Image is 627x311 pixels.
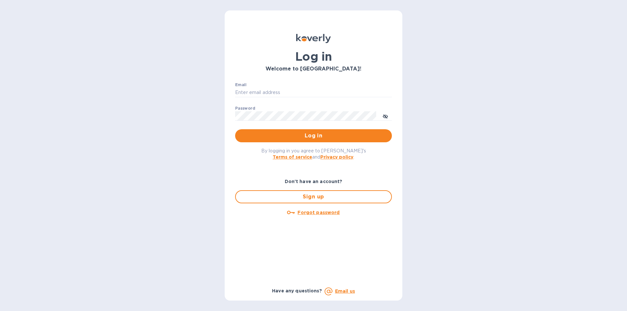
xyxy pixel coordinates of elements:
[379,109,392,122] button: toggle password visibility
[261,148,366,160] span: By logging in you agree to [PERSON_NAME]'s and .
[335,288,355,294] a: Email us
[320,154,353,160] a: Privacy policy
[285,179,343,184] b: Don't have an account?
[235,106,255,110] label: Password
[235,88,392,98] input: Enter email address
[273,154,312,160] a: Terms of service
[235,190,392,203] button: Sign up
[272,288,322,293] b: Have any questions?
[235,50,392,63] h1: Log in
[296,34,331,43] img: Koverly
[235,66,392,72] h3: Welcome to [GEOGRAPHIC_DATA]!
[235,83,247,87] label: Email
[235,129,392,142] button: Log in
[297,210,340,215] u: Forgot password
[240,132,387,140] span: Log in
[241,193,386,201] span: Sign up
